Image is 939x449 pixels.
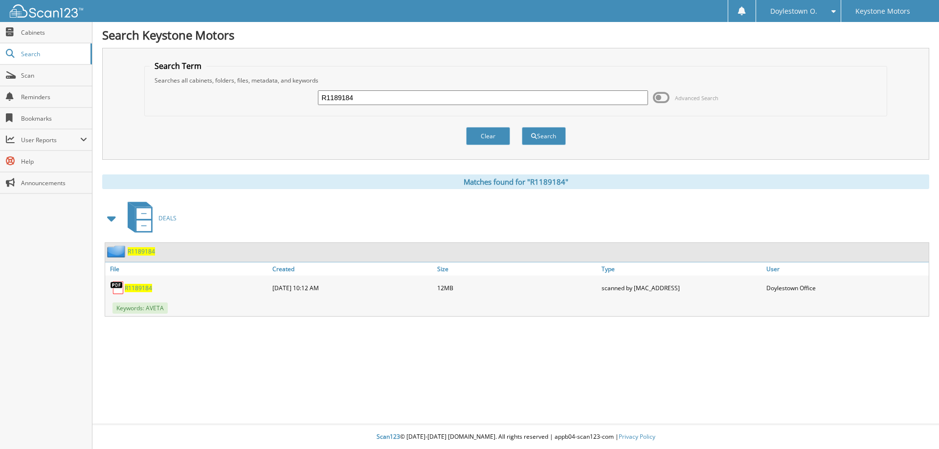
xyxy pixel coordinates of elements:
span: Search [21,50,86,58]
a: R1189184 [128,247,155,256]
a: User [764,262,929,276]
a: Created [270,262,435,276]
span: Reminders [21,93,87,101]
h1: Search Keystone Motors [102,27,929,43]
span: Announcements [21,179,87,187]
div: [DATE] 10:12 AM [270,278,435,298]
a: File [105,262,270,276]
div: Matches found for "R1189184" [102,174,929,189]
button: Search [522,127,566,145]
div: Doylestown Office [764,278,929,298]
span: DEALS [158,214,177,222]
a: DEALS [122,199,177,237]
span: Help [21,157,87,166]
span: Keystone Motors [855,8,910,14]
a: R1189184 [125,284,152,292]
div: scanned by [MAC_ADDRESS] [599,278,764,298]
span: Doylestown O. [770,8,817,14]
img: folder2.png [107,245,128,257]
span: Scan [21,71,87,80]
span: Bookmarks [21,114,87,123]
a: Privacy Policy [619,432,655,441]
div: Searches all cabinets, folders, files, metadata, and keywords [150,76,882,85]
img: scan123-logo-white.svg [10,4,83,18]
a: Type [599,262,764,276]
span: Cabinets [21,28,87,37]
a: Size [435,262,600,276]
legend: Search Term [150,61,206,71]
span: User Reports [21,136,80,144]
img: PDF.png [110,280,125,295]
span: Keywords: AVETA [112,302,168,314]
button: Clear [466,127,510,145]
div: © [DATE]-[DATE] [DOMAIN_NAME]. All rights reserved | appb04-scan123-com | [92,425,939,449]
span: Advanced Search [675,94,718,102]
span: Scan123 [377,432,400,441]
div: 12MB [435,278,600,298]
